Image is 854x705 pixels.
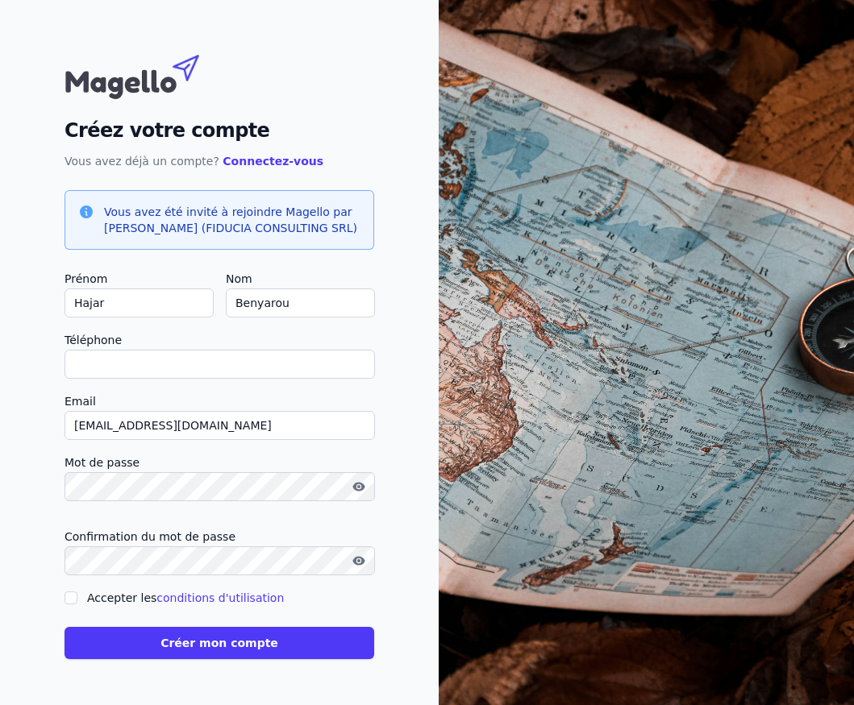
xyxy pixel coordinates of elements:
h2: Créez votre compte [65,116,374,145]
label: Accepter les [87,591,284,604]
label: Prénom [65,269,213,288]
a: conditions d'utilisation [156,591,284,604]
button: Créer mon compte [65,627,374,659]
label: Nom [226,269,374,288]
a: Connectez-vous [223,155,323,168]
img: Magello [65,47,234,103]
label: Email [65,392,374,411]
label: Confirmation du mot de passe [65,527,374,546]
h3: Vous avez été invité à rejoindre Magello par [PERSON_NAME] (FIDUCIA CONSULTING SRL) [104,204,360,236]
label: Mot de passe [65,453,374,472]
p: Vous avez déjà un compte? [65,151,374,171]
label: Téléphone [65,330,374,350]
